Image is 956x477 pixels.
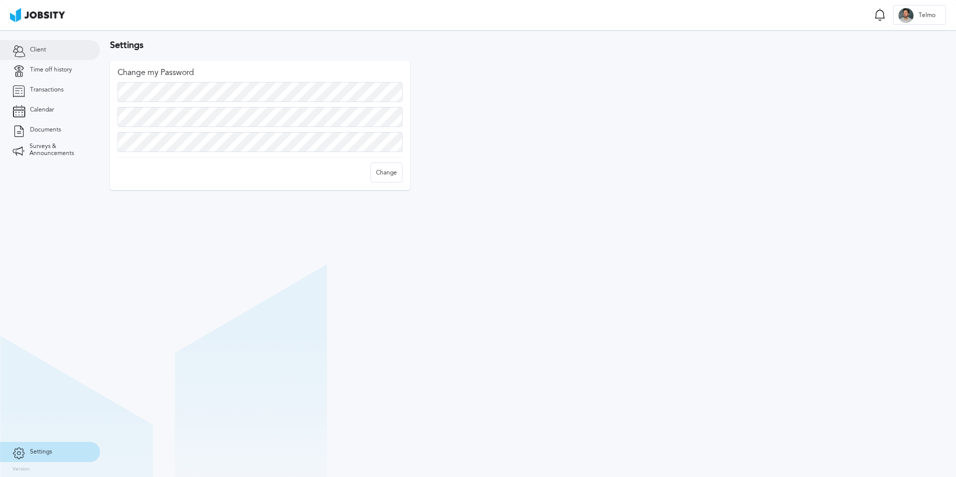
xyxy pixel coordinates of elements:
[110,40,440,50] h2: Settings
[893,5,946,25] button: TTelmo
[30,106,54,113] span: Calendar
[12,466,31,472] label: Version:
[30,126,61,133] span: Documents
[10,8,65,22] img: ab4bad089aa723f57921c736e9817d99.png
[913,12,940,19] span: Telmo
[30,66,72,73] span: Time off history
[30,46,46,53] span: Client
[30,86,63,93] span: Transactions
[29,143,87,157] span: Surveys & Announcements
[371,163,402,183] div: Change
[898,8,913,23] div: T
[370,162,402,182] button: Change
[117,68,402,77] div: Change my Password
[30,448,52,455] span: Settings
